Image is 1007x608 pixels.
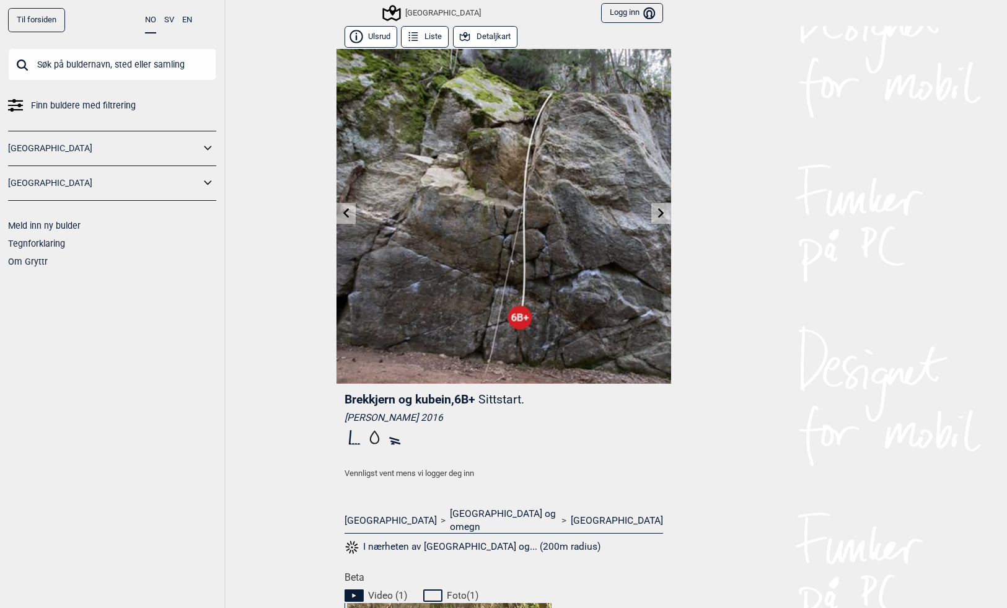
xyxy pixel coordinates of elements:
span: Finn buldere med filtrering [31,97,136,115]
button: Ulsrud [345,26,397,48]
a: Meld inn ny bulder [8,221,81,231]
input: Søk på buldernavn, sted eller samling [8,48,216,81]
button: Liste [401,26,449,48]
div: [PERSON_NAME] 2016 [345,412,663,424]
p: Sittstart. [478,392,524,407]
button: I nærheten av [GEOGRAPHIC_DATA] og... (200m radius) [345,539,601,555]
a: [GEOGRAPHIC_DATA] [345,514,437,527]
a: [GEOGRAPHIC_DATA] og omegn [450,508,558,533]
button: Detaljkart [453,26,517,48]
a: Finn buldere med filtrering [8,97,216,115]
a: Til forsiden [8,8,65,32]
p: Vennligst vent mens vi logger deg inn [345,467,663,480]
nav: > > [345,508,663,533]
button: NO [145,8,156,33]
span: Foto ( 1 ) [447,589,478,602]
button: SV [164,8,174,32]
a: [GEOGRAPHIC_DATA] [8,174,200,192]
div: [GEOGRAPHIC_DATA] [384,6,481,20]
a: [GEOGRAPHIC_DATA] [8,139,200,157]
img: Brekkjern og kubein 200324 [336,49,671,384]
button: EN [182,8,192,32]
button: Logg inn [601,3,662,24]
a: Om Gryttr [8,257,48,267]
span: Brekkjern og kubein , 6B+ [345,392,475,407]
a: Tegnforklaring [8,239,65,249]
span: Video ( 1 ) [368,589,407,602]
a: [GEOGRAPHIC_DATA] [571,514,663,527]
